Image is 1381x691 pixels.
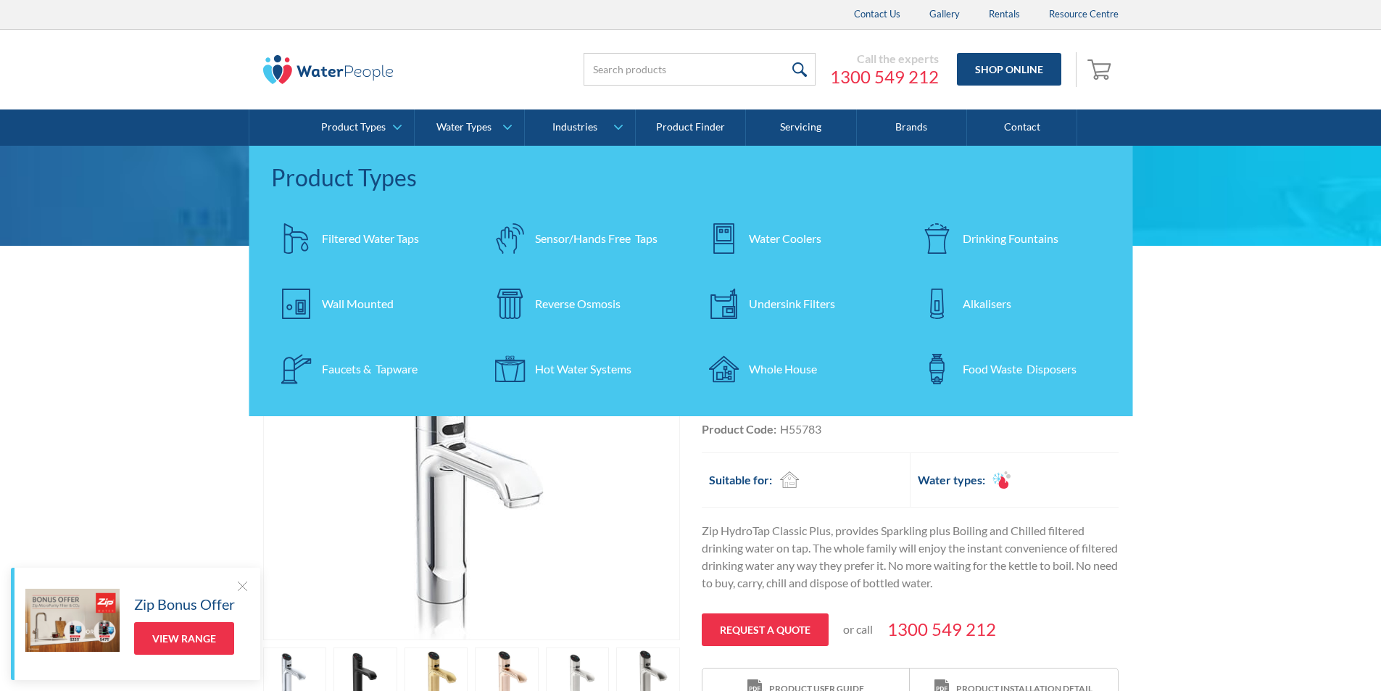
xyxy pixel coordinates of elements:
[830,51,939,66] div: Call the experts
[749,360,817,378] div: Whole House
[263,329,680,640] a: open lightbox
[912,278,1111,329] a: Alkalisers
[636,109,746,146] a: Product Finder
[749,295,835,313] div: Undersink Filters
[702,613,829,646] a: Request a quote
[525,109,634,146] a: Industries
[830,66,939,88] a: 1300 549 212
[918,471,985,489] h2: Water types:
[134,622,234,655] a: View Range
[271,213,470,264] a: Filtered Water Taps
[484,213,684,264] a: Sensor/Hands Free Taps
[535,230,658,247] div: Sensor/Hands Free Taps
[484,278,684,329] a: Reverse Osmosis
[843,621,873,638] p: or call
[535,360,631,378] div: Hot Water Systems
[887,616,996,642] a: 1300 549 212
[749,230,821,247] div: Water Coolers
[857,109,967,146] a: Brands
[963,295,1011,313] div: Alkalisers
[322,360,418,378] div: Faucets & Tapware
[709,471,772,489] h2: Suitable for:
[702,422,776,436] strong: Product Code:
[702,522,1119,592] p: Zip HydroTap Classic Plus, provides Sparkling plus Boiling and Chilled filtered drinking water on...
[271,278,470,329] a: Wall Mounted
[698,344,897,394] a: Whole House
[271,344,470,394] a: Faucets & Tapware
[321,121,386,133] div: Product Types
[322,230,419,247] div: Filtered Water Taps
[322,295,394,313] div: Wall Mounted
[957,53,1061,86] a: Shop Online
[25,589,120,652] img: Zip Bonus Offer
[1087,57,1115,80] img: shopping cart
[552,121,597,133] div: Industries
[698,213,897,264] a: Water Coolers
[271,160,1111,195] div: Product Types
[535,295,621,313] div: Reverse Osmosis
[698,278,897,329] a: Undersink Filters
[1265,618,1381,691] iframe: podium webchat widget bubble
[963,230,1058,247] div: Drinking Fountains
[746,109,856,146] a: Servicing
[415,109,524,146] a: Water Types
[1084,52,1119,87] a: Open empty cart
[436,121,492,133] div: Water Types
[912,344,1111,394] a: Food Waste Disposers
[1135,463,1381,637] iframe: podium webchat widget prompt
[263,55,394,84] img: The Water People
[484,344,684,394] a: Hot Water Systems
[584,53,816,86] input: Search products
[780,421,821,438] div: H55783
[134,593,235,615] h5: Zip Bonus Offer
[296,330,647,640] img: Zip Hydrotap G5 Classic Plus Boiling, Chilled & Sparkling (Residential)
[912,213,1111,264] a: Drinking Fountains
[967,109,1077,146] a: Contact
[249,146,1133,416] nav: Product Types
[304,109,414,146] a: Product Types
[963,360,1077,378] div: Food Waste Disposers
